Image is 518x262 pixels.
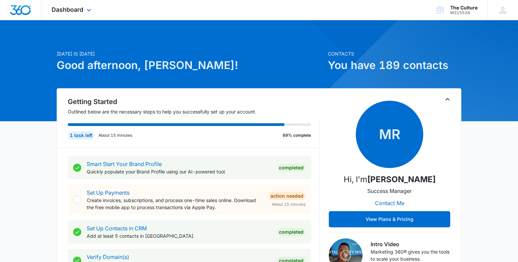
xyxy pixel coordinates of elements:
p: Hi, I'm [344,173,436,186]
p: Quickly populate your Brand Profile using our AI-powered tool. [87,168,271,175]
span: MR [356,101,423,168]
a: Smart Start Your Brand Profile [87,161,162,167]
div: Completed [277,228,306,236]
div: account id [450,10,478,15]
p: Contacts [328,50,461,57]
button: View Plans & Pricing [329,211,450,227]
span: About 15 minutes [272,201,306,207]
p: Success Manager [367,187,412,195]
div: account name [450,5,478,10]
p: Add at least 5 contacts in [GEOGRAPHIC_DATA]. [87,232,271,239]
p: 89% complete [283,132,311,138]
h3: Intro Video [371,240,450,248]
div: Completed [277,164,306,172]
h1: You have 189 contacts [328,57,461,73]
p: [DATE] is [DATE] [57,50,324,57]
p: Create invoices, subscriptions, and process one-time sales online. Download the free mobile app t... [87,197,263,211]
a: Set Up Contacts in CRM [87,225,147,232]
div: 1 task left [68,131,94,139]
div: Action Needed [268,192,306,200]
button: Toggle Collapse [443,95,452,103]
p: Outlined below are the necessary steps to help you successfully set up your account. [68,108,319,115]
strong: [PERSON_NAME] [367,174,436,184]
p: About 15 minutes [98,132,132,138]
a: Verify Domain(s) [87,254,129,260]
span: Dashboard [52,6,83,13]
h1: Good afternoon, [PERSON_NAME]! [57,57,324,73]
h2: Getting Started [68,97,319,107]
a: Set Up Payments [87,189,129,196]
button: Contact Me [368,195,411,211]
